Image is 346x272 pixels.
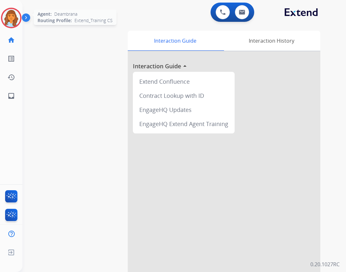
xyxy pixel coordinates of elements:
[310,260,340,268] p: 0.20.1027RC
[7,73,15,81] mat-icon: history
[38,11,52,17] span: Agent:
[128,31,222,51] div: Interaction Guide
[135,74,232,89] div: Extend Confluence
[54,11,77,17] span: Deambrana
[135,103,232,117] div: EngageHQ Updates
[2,9,20,27] img: avatar
[7,36,15,44] mat-icon: home
[135,117,232,131] div: EngageHQ Extend Agent Training
[7,92,15,100] mat-icon: inbox
[38,17,72,24] span: Routing Profile:
[222,31,320,51] div: Interaction History
[135,89,232,103] div: Contract Lookup with ID
[74,17,113,24] span: Extend_Training CS
[7,55,15,63] mat-icon: list_alt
